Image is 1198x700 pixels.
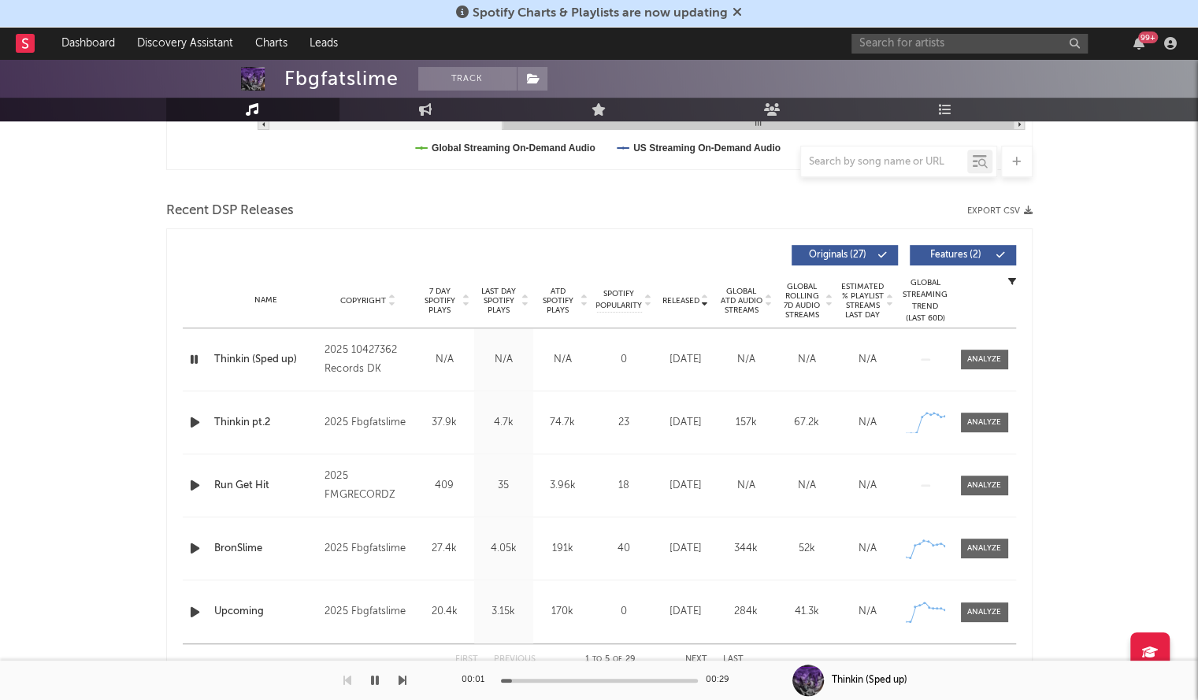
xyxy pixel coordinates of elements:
div: 2025 Fbgfatslime [325,602,410,621]
div: N/A [841,415,894,431]
div: 344k [720,541,773,557]
div: 99 + [1138,31,1158,43]
a: Charts [244,28,299,59]
div: [DATE] [659,604,712,620]
div: 67.2k [781,415,833,431]
span: Dismiss [733,7,742,20]
div: 40 [596,541,651,557]
span: ATD Spotify Plays [537,287,579,315]
button: Next [685,655,707,664]
div: 3.15k [478,604,529,620]
div: 4.7k [478,415,529,431]
button: First [455,655,478,664]
div: 157k [720,415,773,431]
div: 191k [537,541,588,557]
a: Leads [299,28,349,59]
div: 4.05k [478,541,529,557]
button: Track [418,67,517,91]
div: 2025 Fbgfatslime [325,413,410,432]
span: Recent DSP Releases [166,202,294,220]
div: 00:01 [462,671,493,690]
div: N/A [781,478,833,494]
button: Last [723,655,744,664]
div: 37.9k [419,415,470,431]
div: 2025 Fbgfatslime [325,539,410,558]
a: Thinkin (Sped up) [214,352,317,368]
button: Originals(27) [792,245,898,265]
span: Global ATD Audio Streams [720,287,763,315]
span: Originals ( 27 ) [802,250,874,260]
div: Thinkin (Sped up) [832,673,907,687]
span: of [613,656,622,663]
span: Last Day Spotify Plays [478,287,520,315]
span: Copyright [340,296,386,306]
div: 35 [478,478,529,494]
div: N/A [841,478,894,494]
div: 00:29 [706,671,737,690]
div: 20.4k [419,604,470,620]
div: 3.96k [537,478,588,494]
a: Run Get Hit [214,478,317,494]
span: to [592,656,602,663]
div: N/A [841,352,894,368]
div: 2025 FMGRECORDZ [325,467,410,505]
text: US Streaming On-Demand Audio [632,143,780,154]
div: 0 [596,352,651,368]
span: Global Rolling 7D Audio Streams [781,282,824,320]
div: 170k [537,604,588,620]
div: 23 [596,415,651,431]
div: [DATE] [659,415,712,431]
div: 0 [596,604,651,620]
button: Features(2) [910,245,1016,265]
button: Previous [494,655,536,664]
div: N/A [537,352,588,368]
div: N/A [419,352,470,368]
div: 74.7k [537,415,588,431]
div: 409 [419,478,470,494]
input: Search for artists [851,34,1088,54]
div: N/A [720,478,773,494]
div: Fbgfatslime [284,67,399,91]
a: Thinkin pt.2 [214,415,317,431]
div: 52k [781,541,833,557]
span: 7 Day Spotify Plays [419,287,461,315]
div: Global Streaming Trend (Last 60D) [902,277,949,324]
text: Global Streaming On-Demand Audio [432,143,595,154]
div: N/A [841,604,894,620]
input: Search by song name or URL [801,156,967,169]
div: Name [214,294,317,306]
div: 2025 10427362 Records DK [325,341,410,379]
a: Dashboard [50,28,126,59]
div: 284k [720,604,773,620]
a: Upcoming [214,604,317,620]
div: N/A [781,352,833,368]
button: 99+ [1133,37,1144,50]
a: BronSlime [214,541,317,557]
div: 41.3k [781,604,833,620]
div: [DATE] [659,478,712,494]
div: N/A [478,352,529,368]
div: 18 [596,478,651,494]
span: Released [662,296,699,306]
div: 27.4k [419,541,470,557]
div: N/A [720,352,773,368]
span: Features ( 2 ) [920,250,992,260]
a: Discovery Assistant [126,28,244,59]
span: Estimated % Playlist Streams Last Day [841,282,885,320]
div: [DATE] [659,541,712,557]
div: [DATE] [659,352,712,368]
button: Export CSV [967,206,1033,216]
span: Spotify Charts & Playlists are now updating [473,7,728,20]
span: Spotify Popularity [595,288,642,312]
div: 1 5 29 [567,650,654,669]
div: N/A [841,541,894,557]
